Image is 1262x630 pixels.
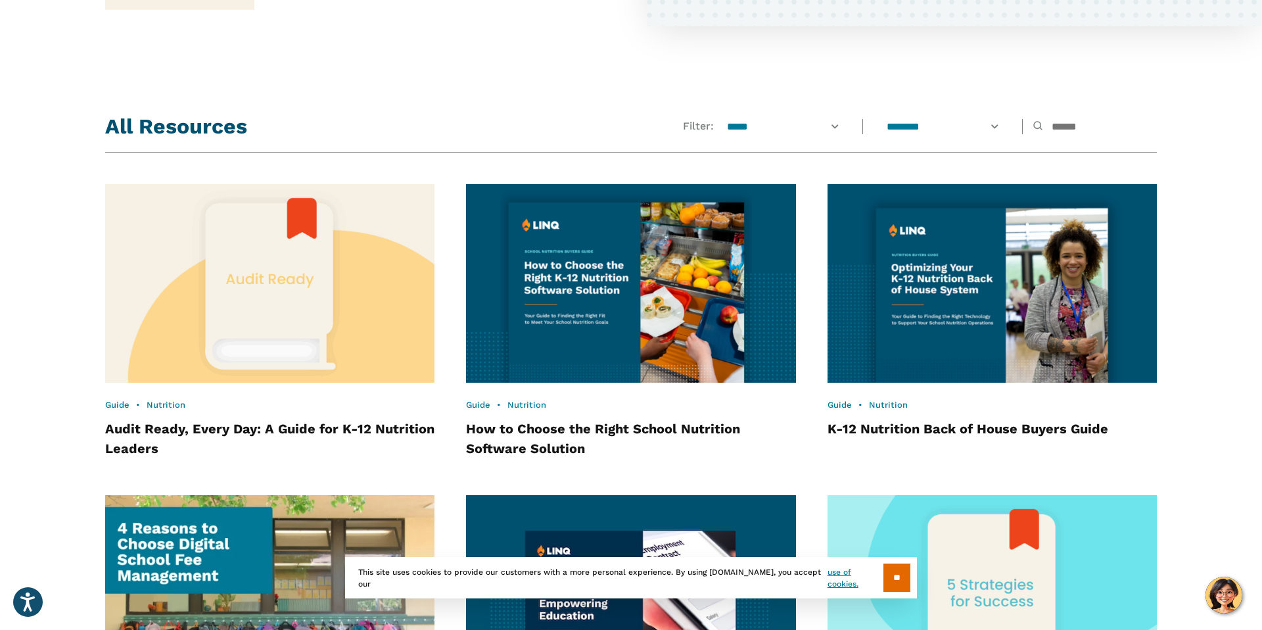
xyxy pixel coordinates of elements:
a: Guide [466,400,490,410]
a: use of cookies. [828,566,883,590]
div: This site uses cookies to provide our customers with a more personal experience. By using [DOMAIN... [345,557,917,598]
a: How to Choose the Right School Nutrition Software Solution [466,421,740,456]
a: Guide [828,400,852,410]
button: Hello, have a question? Let’s chat. [1205,577,1242,614]
a: K-12 Nutrition Back of House Buyers Guide [828,421,1108,437]
div: • [105,399,434,411]
a: Nutrition [507,400,546,410]
img: Nutrition Buyers Guide [828,184,1157,382]
a: Guide [105,400,129,410]
img: Nutrition Buyers Guide Thumbnail [466,184,795,382]
a: Nutrition [147,400,185,410]
span: Filter: [683,119,714,133]
a: Audit Ready, Every Day: A Guide for K-12 Nutrition Leaders [105,421,434,456]
div: • [828,399,1157,411]
h2: All Resources [105,112,247,141]
div: • [466,399,795,411]
a: Nutrition [869,400,908,410]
